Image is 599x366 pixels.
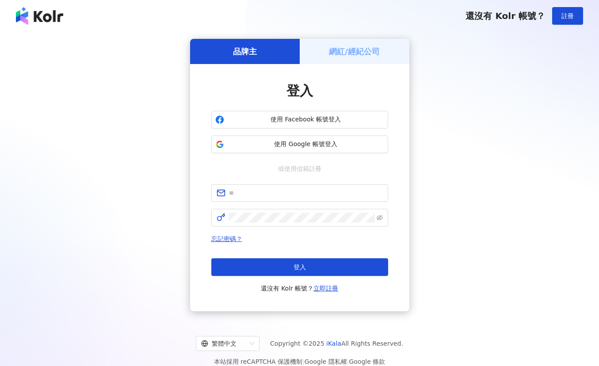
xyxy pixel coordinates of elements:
span: 註冊 [561,12,574,19]
button: 使用 Facebook 帳號登入 [211,111,388,128]
h5: 品牌主 [233,46,257,57]
img: logo [16,7,63,25]
a: iKala [326,340,341,347]
span: 還沒有 Kolr 帳號？ [465,11,545,21]
div: 繁體中文 [201,336,246,351]
span: | [347,358,349,365]
span: | [302,358,305,365]
button: 登入 [211,258,388,276]
a: Google 條款 [349,358,385,365]
span: eye-invisible [377,215,383,221]
a: Google 隱私權 [305,358,347,365]
a: 忘記密碼？ [211,235,242,242]
button: 註冊 [552,7,583,25]
span: 登入 [294,264,306,271]
span: Copyright © 2025 All Rights Reserved. [270,338,403,349]
a: 立即註冊 [313,285,338,292]
span: 還沒有 Kolr 帳號？ [261,283,339,294]
h5: 網紅/經紀公司 [329,46,380,57]
button: 使用 Google 帳號登入 [211,136,388,153]
span: 使用 Facebook 帳號登入 [228,115,384,124]
span: 使用 Google 帳號登入 [228,140,384,149]
span: 或使用信箱註冊 [272,164,328,174]
span: 登入 [286,83,313,98]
